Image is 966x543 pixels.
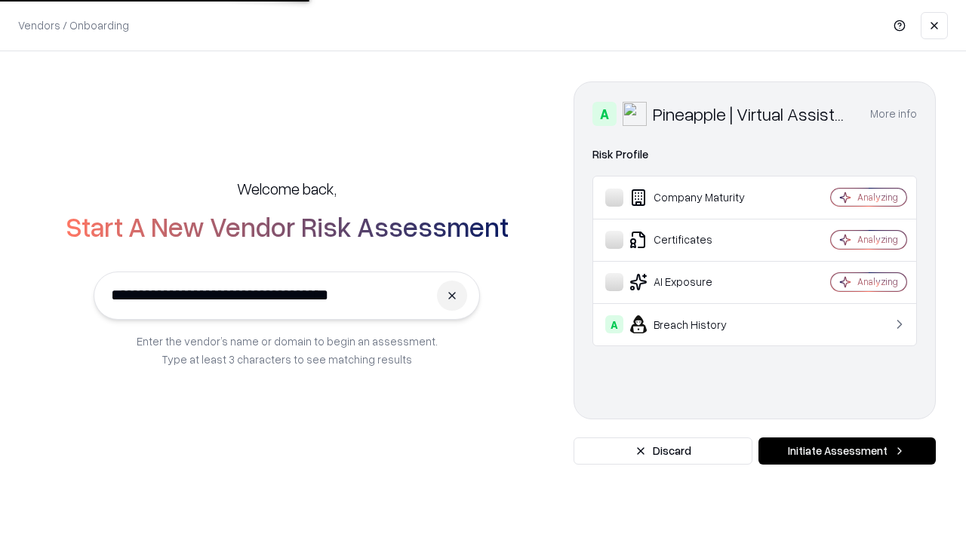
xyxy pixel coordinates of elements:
[18,17,129,33] p: Vendors / Onboarding
[623,102,647,126] img: Pineapple | Virtual Assistant Agency
[653,102,852,126] div: Pineapple | Virtual Assistant Agency
[870,100,917,127] button: More info
[137,332,438,368] p: Enter the vendor’s name or domain to begin an assessment. Type at least 3 characters to see match...
[605,315,786,333] div: Breach History
[592,146,917,164] div: Risk Profile
[605,315,623,333] div: A
[857,233,898,246] div: Analyzing
[592,102,617,126] div: A
[857,191,898,204] div: Analyzing
[605,189,786,207] div: Company Maturity
[605,231,786,249] div: Certificates
[758,437,936,465] button: Initiate Assessment
[237,178,337,199] h5: Welcome back,
[574,437,752,465] button: Discard
[66,211,509,241] h2: Start A New Vendor Risk Assessment
[605,273,786,291] div: AI Exposure
[857,275,898,288] div: Analyzing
